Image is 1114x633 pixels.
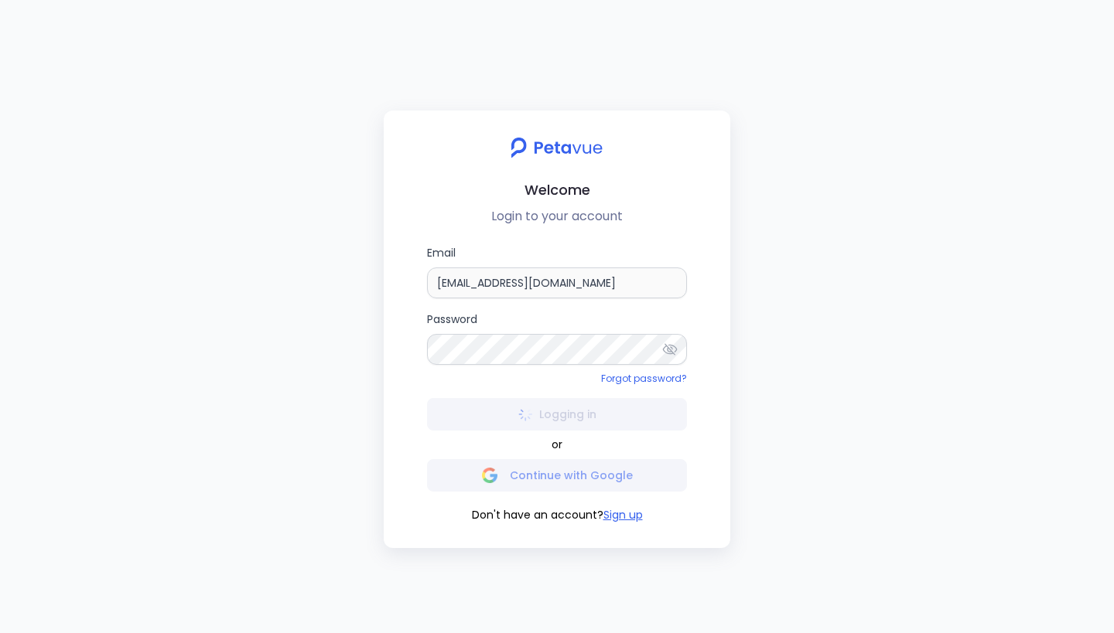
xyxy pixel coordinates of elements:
[427,244,687,298] label: Email
[601,372,687,385] a: Forgot password?
[427,267,687,298] input: Email
[427,334,687,365] input: Password
[472,507,603,523] span: Don't have an account?
[396,207,718,226] p: Login to your account
[427,311,687,365] label: Password
[501,129,613,166] img: petavue logo
[396,179,718,201] h2: Welcome
[552,437,562,453] span: or
[603,507,643,523] button: Sign up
